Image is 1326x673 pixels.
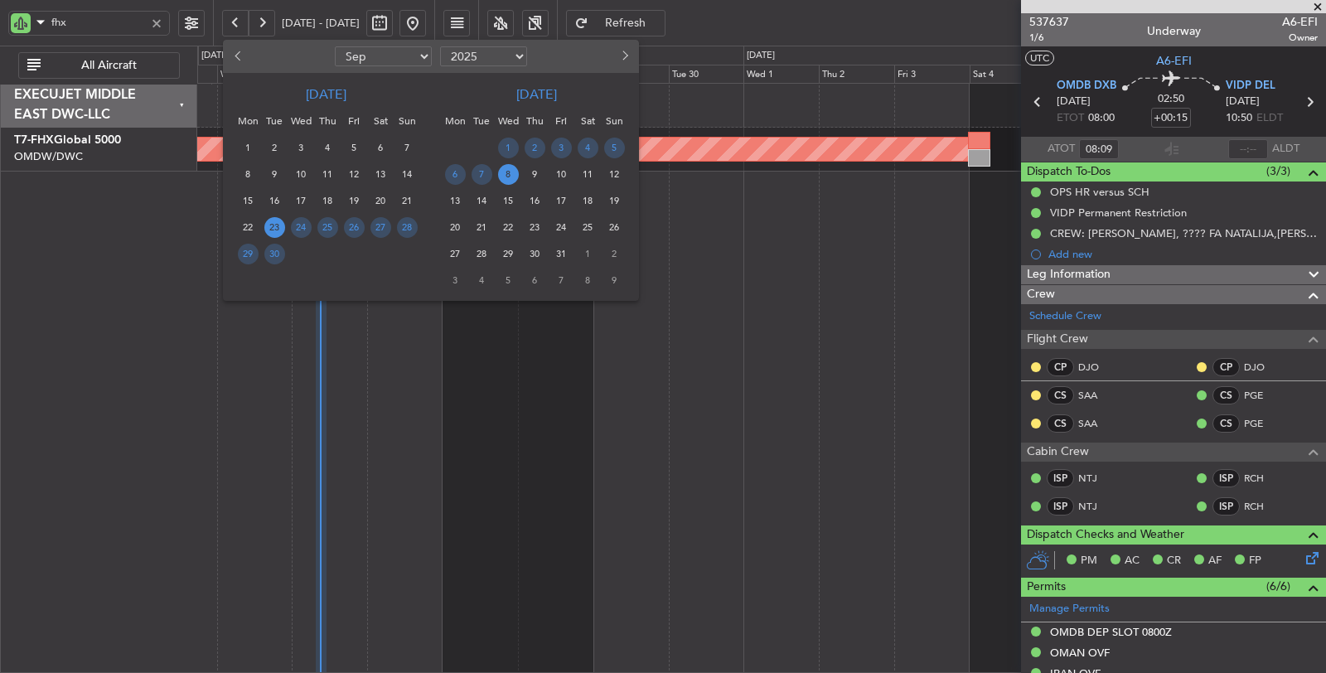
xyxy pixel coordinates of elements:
[548,214,574,240] div: 24-10-2025
[264,217,285,238] span: 23
[235,108,261,134] div: Mon
[574,161,601,187] div: 11-10-2025
[291,164,312,185] span: 10
[238,244,259,264] span: 29
[367,161,394,187] div: 13-9-2025
[261,187,288,214] div: 16-9-2025
[264,244,285,264] span: 30
[397,138,418,158] span: 7
[468,214,495,240] div: 21-10-2025
[521,134,548,161] div: 2-10-2025
[261,108,288,134] div: Tue
[261,240,288,267] div: 30-9-2025
[264,191,285,211] span: 16
[574,240,601,267] div: 1-11-2025
[548,240,574,267] div: 31-10-2025
[468,161,495,187] div: 7-10-2025
[394,134,420,161] div: 7-9-2025
[521,161,548,187] div: 9-10-2025
[495,108,521,134] div: Wed
[288,134,314,161] div: 3-9-2025
[525,191,545,211] span: 16
[615,43,633,70] button: Next month
[394,161,420,187] div: 14-9-2025
[317,138,338,158] span: 4
[495,187,521,214] div: 15-10-2025
[317,164,338,185] span: 11
[238,138,259,158] span: 1
[367,134,394,161] div: 6-9-2025
[604,191,625,211] span: 19
[498,191,519,211] span: 15
[604,138,625,158] span: 5
[314,108,341,134] div: Thu
[445,164,466,185] span: 6
[370,138,391,158] span: 6
[397,191,418,211] span: 21
[344,217,365,238] span: 26
[498,138,519,158] span: 1
[525,270,545,291] span: 6
[235,187,261,214] div: 15-9-2025
[235,134,261,161] div: 1-9-2025
[472,164,492,185] span: 7
[314,214,341,240] div: 25-9-2025
[317,217,338,238] span: 25
[521,187,548,214] div: 16-10-2025
[495,267,521,293] div: 5-11-2025
[235,240,261,267] div: 29-9-2025
[442,240,468,267] div: 27-10-2025
[442,108,468,134] div: Mon
[498,164,519,185] span: 8
[525,164,545,185] span: 9
[442,214,468,240] div: 20-10-2025
[472,217,492,238] span: 21
[238,217,259,238] span: 22
[341,161,367,187] div: 12-9-2025
[551,191,572,211] span: 17
[472,244,492,264] span: 28
[468,187,495,214] div: 14-10-2025
[548,187,574,214] div: 17-10-2025
[521,267,548,293] div: 6-11-2025
[344,138,365,158] span: 5
[314,134,341,161] div: 4-9-2025
[445,191,466,211] span: 13
[578,217,598,238] span: 25
[238,164,259,185] span: 8
[264,138,285,158] span: 2
[548,161,574,187] div: 10-10-2025
[498,217,519,238] span: 22
[261,161,288,187] div: 9-9-2025
[235,161,261,187] div: 8-9-2025
[394,187,420,214] div: 21-9-2025
[601,240,627,267] div: 2-11-2025
[238,191,259,211] span: 15
[314,161,341,187] div: 11-9-2025
[604,164,625,185] span: 12
[442,161,468,187] div: 6-10-2025
[548,134,574,161] div: 3-10-2025
[344,164,365,185] span: 12
[397,164,418,185] span: 14
[261,214,288,240] div: 23-9-2025
[604,217,625,238] span: 26
[525,217,545,238] span: 23
[335,46,432,66] select: Select month
[551,138,572,158] span: 3
[548,267,574,293] div: 7-11-2025
[551,217,572,238] span: 24
[288,214,314,240] div: 24-9-2025
[495,161,521,187] div: 8-10-2025
[495,240,521,267] div: 29-10-2025
[601,134,627,161] div: 5-10-2025
[601,187,627,214] div: 19-10-2025
[367,187,394,214] div: 20-9-2025
[440,46,527,66] select: Select year
[288,161,314,187] div: 10-9-2025
[291,191,312,211] span: 17
[551,244,572,264] span: 31
[341,134,367,161] div: 5-9-2025
[370,191,391,211] span: 20
[521,108,548,134] div: Thu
